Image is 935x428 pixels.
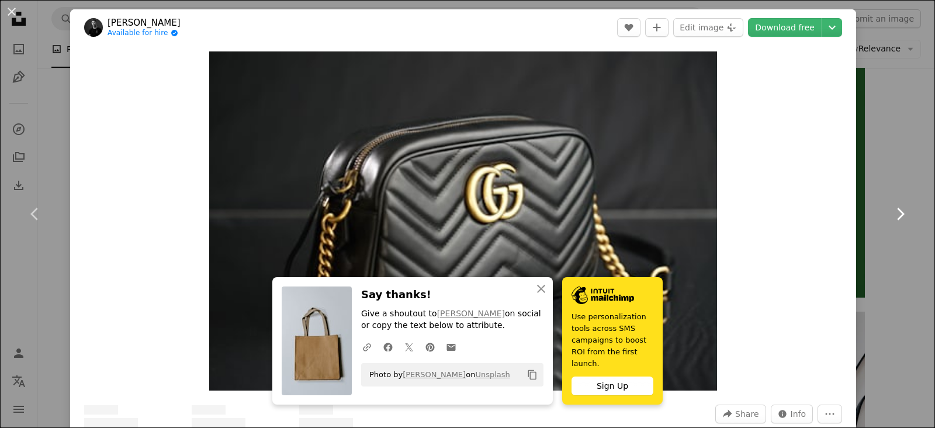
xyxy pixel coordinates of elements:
span: Photo by on [363,365,510,384]
span: ––– –– –– [84,405,118,415]
a: Share on Pinterest [420,335,441,358]
button: Edit image [673,18,743,37]
span: ––– –– –– [192,405,226,415]
span: Use personalization tools across SMS campaigns to boost ROI from the first launch. [572,311,653,370]
button: Choose download size [822,18,842,37]
img: black Gucci leather shoulder bag [209,51,717,391]
button: Like [617,18,640,37]
img: Go to James Ree's profile [84,18,103,37]
a: Use personalization tools across SMS campaigns to boost ROI from the first launch.Sign Up [562,277,663,405]
a: Unsplash [475,370,510,379]
button: Share this image [715,405,766,423]
img: file-1690386555781-336d1949dad1image [572,287,634,304]
span: Info [791,405,806,423]
a: Available for hire [108,29,181,38]
a: Next [865,158,935,270]
a: Share on Facebook [378,335,399,358]
span: Share [735,405,759,423]
a: [PERSON_NAME] [108,17,181,29]
a: [PERSON_NAME] [437,309,505,318]
h3: Say thanks! [361,287,543,303]
button: Stats about this image [771,405,813,423]
button: Copy to clipboard [522,365,542,385]
a: Share on Twitter [399,335,420,358]
span: ––– –– –– [299,405,333,415]
a: [PERSON_NAME] [403,370,466,379]
a: Download free [748,18,822,37]
button: More Actions [818,405,842,423]
a: Share over email [441,335,462,358]
button: Add to Collection [645,18,669,37]
p: Give a shoutout to on social or copy the text below to attribute. [361,308,543,332]
button: Zoom in on this image [209,51,717,391]
div: Sign Up [572,377,653,395]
